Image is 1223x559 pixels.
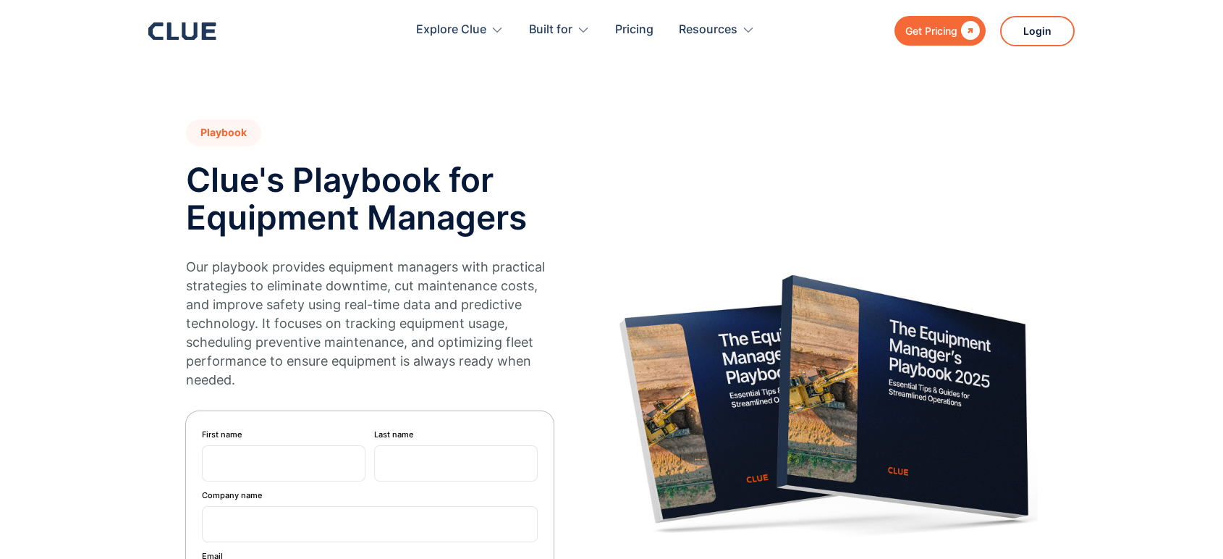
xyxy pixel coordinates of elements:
[894,16,986,46] a: Get Pricing
[611,242,1038,557] img: Main image of the equipment manager playbook 2025
[615,7,653,53] a: Pricing
[905,22,957,40] div: Get Pricing
[529,7,572,53] div: Built for
[416,7,486,53] div: Explore Clue
[1000,16,1075,46] a: Login
[374,429,538,440] label: Last name
[679,7,737,53] div: Resources
[416,7,504,53] div: Explore Clue
[957,22,980,40] div: 
[679,7,755,53] div: Resources
[202,429,365,440] label: First name
[529,7,590,53] div: Built for
[186,161,554,236] h2: Clue's Playbook for Equipment Managers
[202,490,538,500] label: Company name
[186,119,261,146] h1: Playbook
[186,258,554,390] p: Our playbook provides equipment managers with practical strategies to eliminate downtime, cut mai...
